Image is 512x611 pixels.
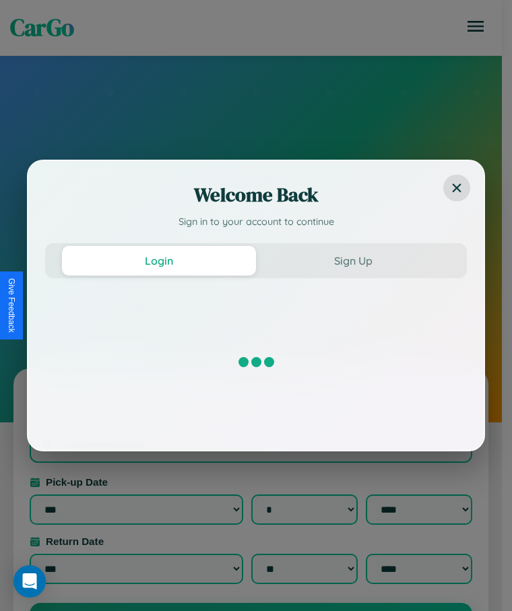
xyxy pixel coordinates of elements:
button: Login [62,246,256,276]
div: Give Feedback [7,278,16,333]
p: Sign in to your account to continue [45,215,467,230]
div: Open Intercom Messenger [13,565,46,598]
h2: Welcome Back [45,181,467,208]
button: Sign Up [256,246,450,276]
